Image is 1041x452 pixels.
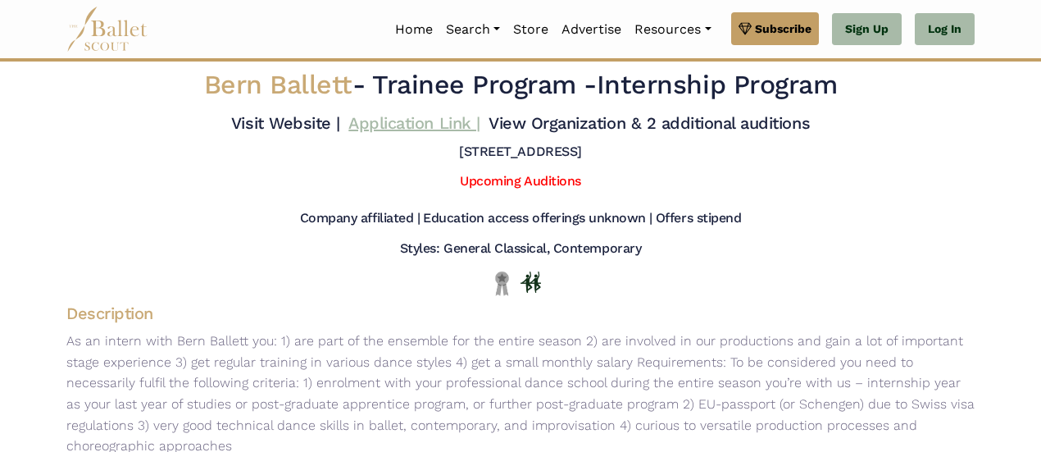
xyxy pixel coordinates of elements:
[492,271,512,296] img: Local
[656,210,741,227] h5: Offers stipend
[731,12,819,45] a: Subscribe
[439,12,507,47] a: Search
[348,113,480,133] a: Application Link |
[204,69,352,100] span: Bern Ballett
[489,113,810,133] a: View Organization & 2 additional auditions
[460,173,580,189] a: Upcoming Auditions
[459,144,581,161] h5: [STREET_ADDRESS]
[832,13,902,46] a: Sign Up
[389,12,439,47] a: Home
[628,12,717,47] a: Resources
[53,303,988,324] h4: Description
[400,240,641,258] h5: Styles: General Classical, Contemporary
[231,113,340,133] a: Visit Website |
[144,68,897,103] h2: - Internship Program
[555,12,628,47] a: Advertise
[520,272,541,293] img: In Person
[423,210,652,227] h5: Education access offerings unknown |
[507,12,555,47] a: Store
[739,20,752,38] img: gem.svg
[755,20,811,38] span: Subscribe
[915,13,975,46] a: Log In
[372,69,597,100] span: Trainee Program -
[300,210,420,227] h5: Company affiliated |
